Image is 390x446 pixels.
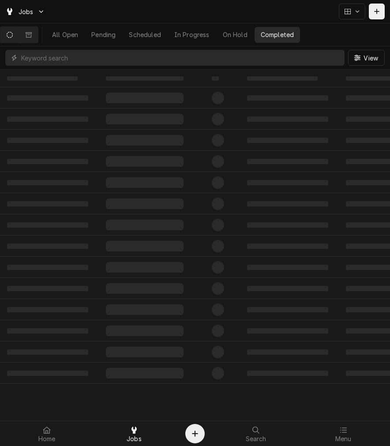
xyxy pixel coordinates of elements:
[247,222,328,228] span: ‌
[106,135,184,146] span: ‌
[7,159,88,164] span: ‌
[247,307,328,312] span: ‌
[7,349,88,355] span: ‌
[212,113,224,125] span: ‌
[91,30,116,39] div: Pending
[19,7,34,16] span: Jobs
[212,76,219,81] span: ‌
[7,286,88,291] span: ‌
[247,180,328,185] span: ‌
[212,282,224,295] span: ‌
[212,92,224,104] span: ‌
[247,328,328,334] span: ‌
[106,304,184,315] span: ‌
[7,138,88,143] span: ‌
[247,201,328,206] span: ‌
[7,307,88,312] span: ‌
[174,30,210,39] div: In Progress
[185,424,205,443] button: Create Object
[247,116,328,122] span: ‌
[212,198,224,210] span: ‌
[212,325,224,337] span: ‌
[247,371,328,376] span: ‌
[247,349,328,355] span: ‌
[223,30,247,39] div: On Hold
[212,367,224,379] span: ‌
[247,95,328,101] span: ‌
[212,261,224,274] span: ‌
[7,265,88,270] span: ‌
[212,304,224,316] span: ‌
[106,368,184,379] span: ‌
[213,423,299,444] a: Search
[247,286,328,291] span: ‌
[4,423,90,444] a: Home
[2,4,49,19] a: Go to Jobs
[106,177,184,188] span: ‌
[106,326,184,336] span: ‌
[7,95,88,101] span: ‌
[106,262,184,273] span: ‌
[247,76,318,81] span: ‌
[106,114,184,124] span: ‌
[91,423,177,444] a: Jobs
[7,328,88,334] span: ‌
[7,371,88,376] span: ‌
[7,76,78,81] span: ‌
[106,93,184,103] span: ‌
[7,116,88,122] span: ‌
[300,423,386,444] a: Menu
[38,435,56,442] span: Home
[7,180,88,185] span: ‌
[7,201,88,206] span: ‌
[247,159,328,164] span: ‌
[212,219,224,231] span: ‌
[106,76,184,81] span: ‌
[129,30,161,39] div: Scheduled
[212,176,224,189] span: ‌
[247,265,328,270] span: ‌
[212,134,224,146] span: ‌
[127,435,142,442] span: Jobs
[7,222,88,228] span: ‌
[335,435,352,442] span: Menu
[261,30,294,39] div: Completed
[212,240,224,252] span: ‌
[106,283,184,294] span: ‌
[52,30,78,39] div: All Open
[212,346,224,358] span: ‌
[247,244,328,249] span: ‌
[106,156,184,167] span: ‌
[247,138,328,143] span: ‌
[212,155,224,168] span: ‌
[21,50,340,66] input: Keyword search
[106,347,184,357] span: ‌
[106,220,184,230] span: ‌
[246,435,266,442] span: Search
[106,199,184,209] span: ‌
[348,50,385,66] button: View
[362,53,380,63] span: View
[106,241,184,251] span: ‌
[7,244,88,249] span: ‌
